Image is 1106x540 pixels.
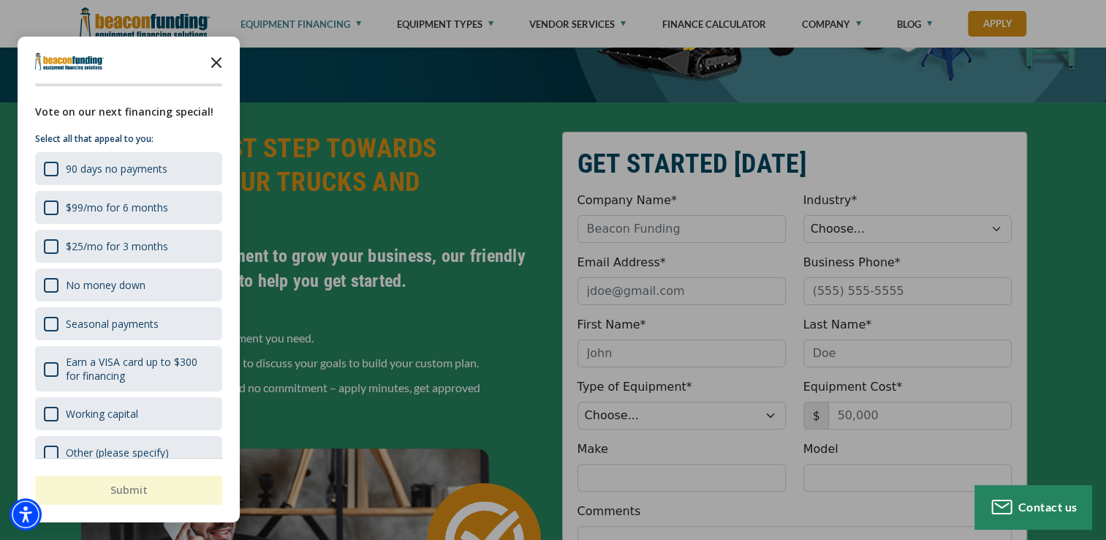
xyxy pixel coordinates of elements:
[66,200,168,214] div: $99/mo for 6 months
[35,152,222,185] div: 90 days no payments
[35,436,222,469] div: Other (please specify)
[18,37,240,522] div: Survey
[66,317,159,331] div: Seasonal payments
[35,230,222,263] div: $25/mo for 3 months
[66,355,213,383] div: Earn a VISA card up to $300 for financing
[202,47,231,76] button: Close the survey
[66,239,168,253] div: $25/mo for 3 months
[66,407,138,421] div: Working capital
[35,269,222,301] div: No money down
[35,132,222,146] p: Select all that appeal to you:
[66,446,169,460] div: Other (please specify)
[35,397,222,430] div: Working capital
[35,476,222,505] button: Submit
[35,104,222,120] div: Vote on our next financing special!
[35,346,222,391] div: Earn a VISA card up to $300 for financing
[1018,500,1077,514] span: Contact us
[10,498,42,530] div: Accessibility Menu
[66,162,167,176] div: 90 days no payments
[974,485,1091,529] button: Contact us
[35,191,222,224] div: $99/mo for 6 months
[35,53,104,70] img: Company logo
[35,307,222,340] div: Seasonal payments
[66,278,145,292] div: No money down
